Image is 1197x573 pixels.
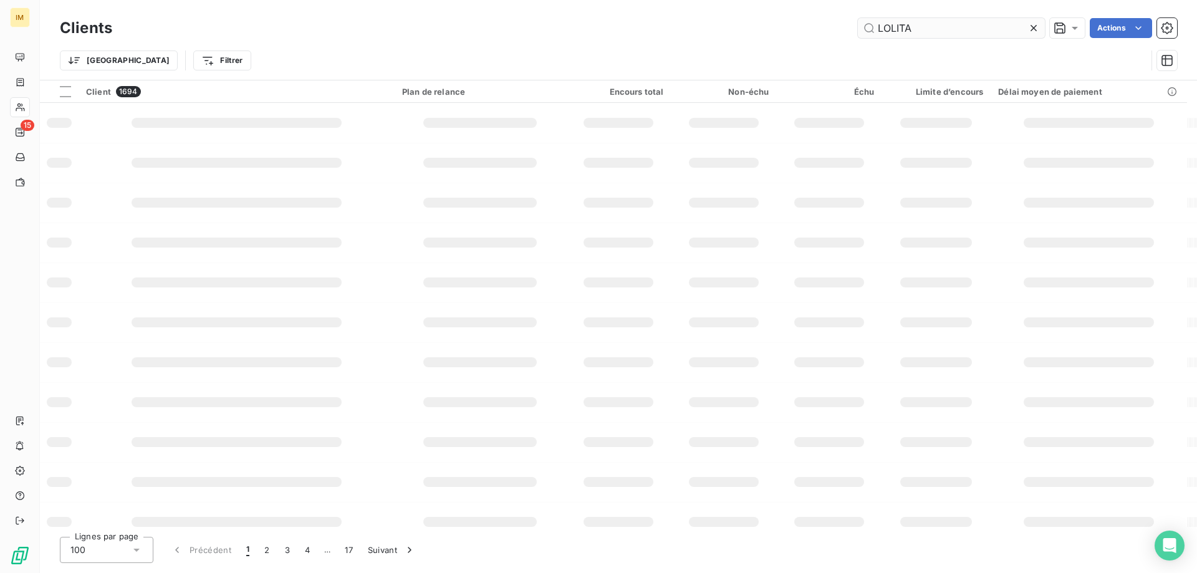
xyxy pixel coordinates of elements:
[163,537,239,563] button: Précédent
[784,87,875,97] div: Échu
[858,18,1045,38] input: Rechercher
[246,544,249,556] span: 1
[86,87,111,97] span: Client
[277,537,297,563] button: 3
[337,537,360,563] button: 17
[360,537,423,563] button: Suivant
[317,540,337,560] span: …
[70,544,85,556] span: 100
[116,86,141,97] span: 1694
[1090,18,1152,38] button: Actions
[239,537,257,563] button: 1
[679,87,769,97] div: Non-échu
[10,7,30,27] div: IM
[60,51,178,70] button: [GEOGRAPHIC_DATA]
[890,87,984,97] div: Limite d’encours
[60,17,112,39] h3: Clients
[297,537,317,563] button: 4
[10,546,30,566] img: Logo LeanPay
[574,87,664,97] div: Encours total
[1155,531,1185,561] div: Open Intercom Messenger
[257,537,277,563] button: 2
[402,87,559,97] div: Plan de relance
[193,51,251,70] button: Filtrer
[998,87,1180,97] div: Délai moyen de paiement
[21,120,34,131] span: 15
